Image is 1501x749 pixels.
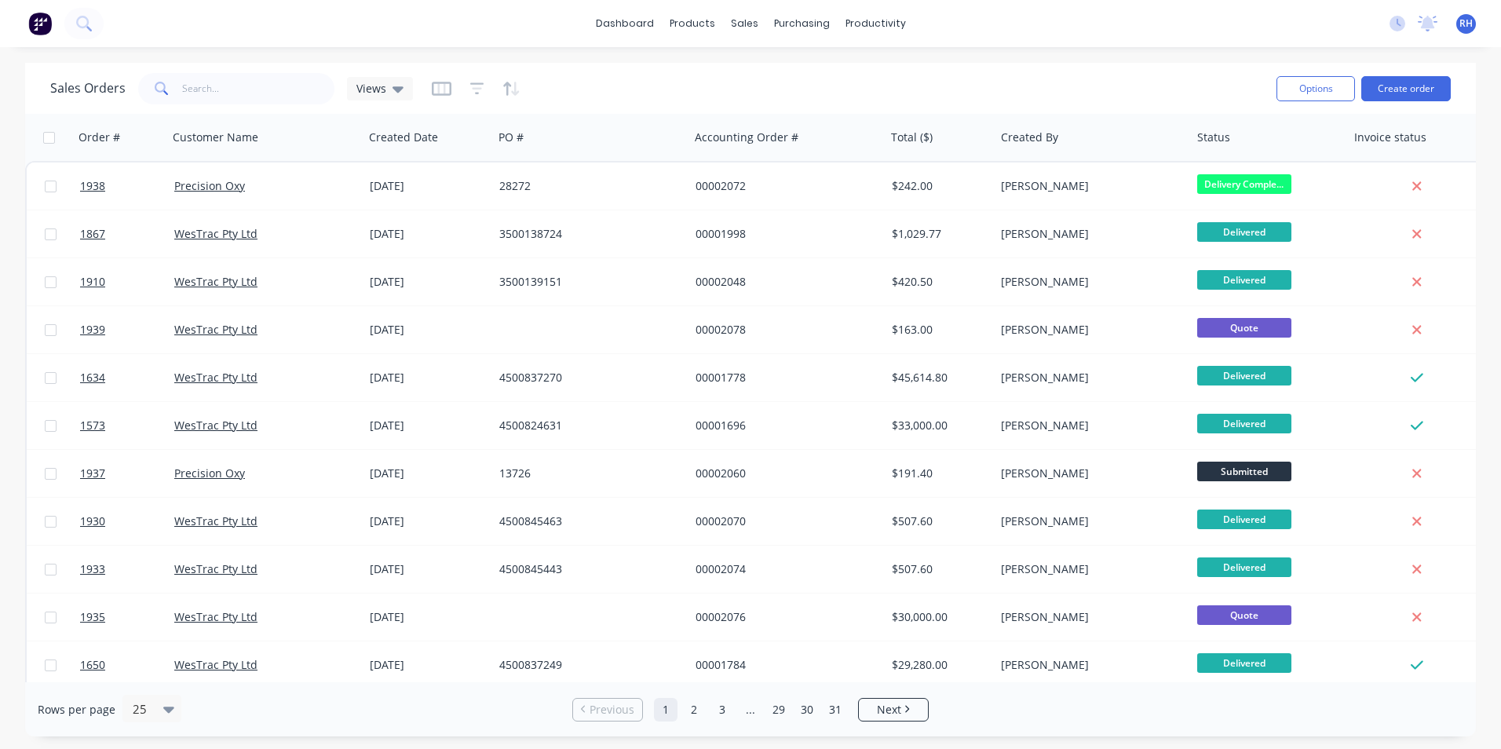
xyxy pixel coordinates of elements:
span: Next [877,702,901,718]
a: WesTrac Pty Ltd [174,418,257,433]
div: products [662,12,723,35]
a: WesTrac Pty Ltd [174,657,257,672]
div: Customer Name [173,130,258,145]
div: [DATE] [370,322,487,338]
div: 00002074 [696,561,870,577]
div: [PERSON_NAME] [1001,466,1175,481]
a: Jump forward [739,698,762,722]
div: 00001998 [696,226,870,242]
span: RH [1459,16,1473,31]
a: WesTrac Pty Ltd [174,561,257,576]
a: WesTrac Pty Ltd [174,226,257,241]
span: 1939 [80,322,105,338]
div: [DATE] [370,466,487,481]
div: Order # [79,130,120,145]
div: $29,280.00 [892,657,984,673]
a: Page 29 [767,698,791,722]
h1: Sales Orders [50,81,126,96]
div: [PERSON_NAME] [1001,226,1175,242]
a: Precision Oxy [174,466,245,480]
a: 1930 [80,498,174,545]
div: [DATE] [370,178,487,194]
div: purchasing [766,12,838,35]
div: $33,000.00 [892,418,984,433]
div: [PERSON_NAME] [1001,370,1175,385]
span: 1937 [80,466,105,481]
div: $507.60 [892,513,984,529]
div: $242.00 [892,178,984,194]
div: [DATE] [370,226,487,242]
div: [DATE] [370,274,487,290]
a: 1939 [80,306,174,353]
div: $45,614.80 [892,370,984,385]
a: Page 2 [682,698,706,722]
a: WesTrac Pty Ltd [174,370,257,385]
span: Quote [1197,318,1291,338]
a: dashboard [588,12,662,35]
a: Previous page [573,702,642,718]
div: 00002048 [696,274,870,290]
span: 1933 [80,561,105,577]
span: Delivered [1197,557,1291,577]
div: Status [1197,130,1230,145]
a: Precision Oxy [174,178,245,193]
div: [DATE] [370,657,487,673]
button: Options [1276,76,1355,101]
div: 28272 [499,178,674,194]
div: [PERSON_NAME] [1001,609,1175,625]
div: 00001696 [696,418,870,433]
span: 1650 [80,657,105,673]
div: $191.40 [892,466,984,481]
div: 4500837249 [499,657,674,673]
a: WesTrac Pty Ltd [174,609,257,624]
div: $420.50 [892,274,984,290]
div: $507.60 [892,561,984,577]
div: [DATE] [370,370,487,385]
span: Rows per page [38,702,115,718]
div: Created By [1001,130,1058,145]
div: 4500824631 [499,418,674,433]
div: Accounting Order # [695,130,798,145]
span: Delivered [1197,414,1291,433]
a: 1867 [80,210,174,258]
span: Previous [590,702,634,718]
span: 1573 [80,418,105,433]
a: Next page [859,702,928,718]
span: Submitted [1197,462,1291,481]
span: Delivered [1197,653,1291,673]
div: 00001778 [696,370,870,385]
a: 1910 [80,258,174,305]
a: 1933 [80,546,174,593]
div: [PERSON_NAME] [1001,274,1175,290]
div: $1,029.77 [892,226,984,242]
div: Invoice status [1354,130,1426,145]
span: Delivered [1197,510,1291,529]
div: 3500139151 [499,274,674,290]
div: 00001784 [696,657,870,673]
img: Factory [28,12,52,35]
div: 4500845443 [499,561,674,577]
div: Total ($) [891,130,933,145]
a: WesTrac Pty Ltd [174,322,257,337]
div: [DATE] [370,609,487,625]
div: productivity [838,12,914,35]
div: [PERSON_NAME] [1001,561,1175,577]
span: Delivered [1197,366,1291,385]
a: 1938 [80,163,174,210]
a: WesTrac Pty Ltd [174,513,257,528]
div: PO # [499,130,524,145]
div: [PERSON_NAME] [1001,657,1175,673]
span: Delivery Comple... [1197,174,1291,194]
span: 1938 [80,178,105,194]
a: 1573 [80,402,174,449]
div: 00002060 [696,466,870,481]
span: 1867 [80,226,105,242]
a: 1650 [80,641,174,689]
div: sales [723,12,766,35]
a: 1935 [80,594,174,641]
a: 1937 [80,450,174,497]
div: 00002076 [696,609,870,625]
div: $30,000.00 [892,609,984,625]
ul: Pagination [566,698,935,722]
span: Quote [1197,605,1291,625]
